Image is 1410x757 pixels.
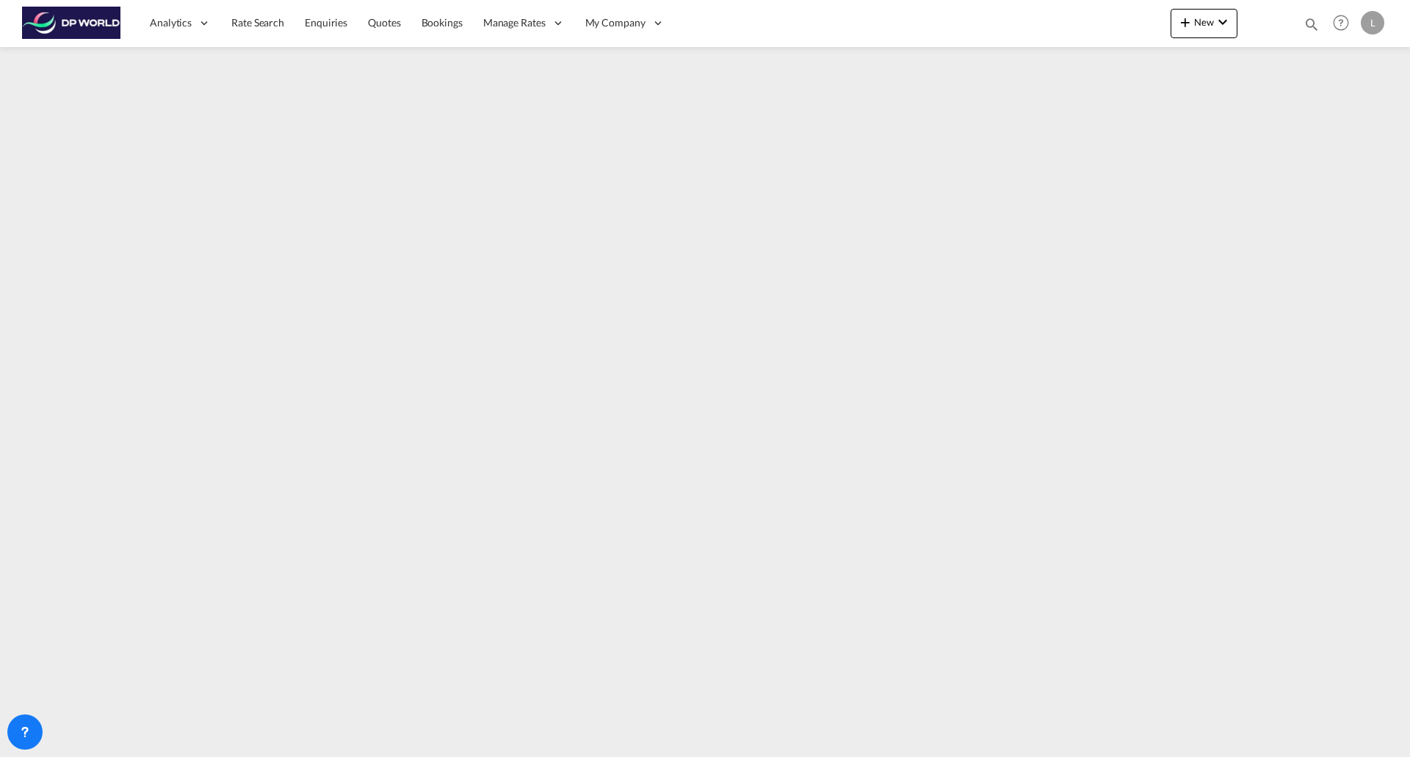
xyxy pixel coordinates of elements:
div: L [1361,11,1384,35]
span: Manage Rates [483,15,546,30]
div: icon-magnify [1304,16,1320,38]
md-icon: icon-chevron-down [1214,13,1232,31]
span: My Company [585,15,646,30]
span: New [1176,16,1232,28]
img: c08ca190194411f088ed0f3ba295208c.png [22,7,121,40]
span: Analytics [150,15,192,30]
div: Help [1328,10,1361,37]
span: Rate Search [231,16,284,29]
md-icon: icon-plus 400-fg [1176,13,1194,31]
span: Help [1328,10,1353,35]
md-icon: icon-magnify [1304,16,1320,32]
span: Bookings [422,16,463,29]
span: Enquiries [305,16,347,29]
span: Quotes [368,16,400,29]
button: icon-plus 400-fgNewicon-chevron-down [1171,9,1237,38]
